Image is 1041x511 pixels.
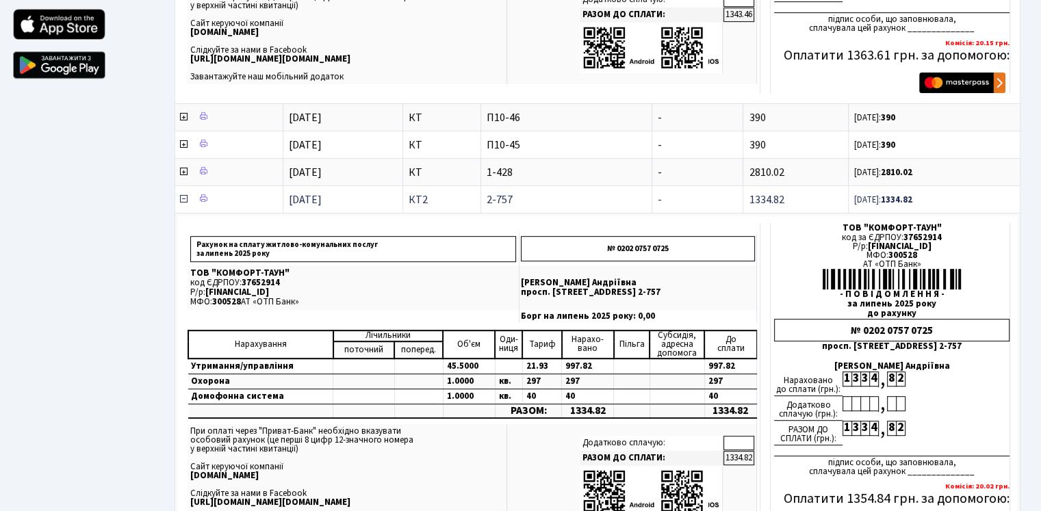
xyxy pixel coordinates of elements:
[888,249,917,261] span: 300528
[190,236,516,262] p: Рахунок на сплату житлово-комунальних послуг за липень 2025 року
[887,371,896,386] div: 8
[495,330,522,358] td: Оди- ниця
[190,298,516,306] p: МФО: АТ «ОТП Банк»
[774,300,1010,309] div: за липень 2025 року
[774,396,843,421] div: Додатково сплачую (грн.):
[945,481,1010,491] b: Комісія: 20.02 грн.
[854,139,895,151] small: [DATE]:
[869,421,878,436] div: 4
[658,165,662,180] span: -
[749,165,784,180] span: 2810.02
[774,233,1010,242] div: код за ЄДРПОУ:
[522,389,561,404] td: 40
[774,242,1010,251] div: Р/р:
[521,236,755,261] p: № 0202 0757 0725
[495,404,562,418] td: РАЗОМ:
[774,362,1010,371] div: [PERSON_NAME] Андріївна
[582,25,719,70] img: apps-qrcodes.png
[487,112,646,123] span: П10-46
[774,371,843,396] div: Нараховано до сплати (грн.):
[774,309,1010,318] div: до рахунку
[487,194,646,205] span: 2-757
[749,110,765,125] span: 390
[843,371,851,386] div: 1
[409,112,475,123] span: КТ
[333,341,395,358] td: поточний
[289,137,322,153] span: [DATE]
[443,374,495,389] td: 1.0000
[521,312,755,321] p: Борг на липень 2025 року: 0,00
[409,140,475,150] span: КТ
[562,358,614,374] td: 997.82
[658,110,662,125] span: -
[495,389,522,404] td: кв.
[562,404,614,418] td: 1334.82
[887,421,896,436] div: 8
[851,421,860,436] div: 3
[774,12,1010,33] div: підпис особи, що заповнювала, сплачувала цей рахунок ______________
[658,192,662,207] span: -
[878,421,887,436] div: ,
[878,371,887,387] div: ,
[333,330,443,341] td: Лічильники
[704,404,756,418] td: 1334.82
[190,278,516,287] p: код ЄДРПОУ:
[843,421,851,436] div: 1
[860,371,869,386] div: 3
[580,436,723,450] td: Додатково сплачую:
[495,374,522,389] td: кв.
[723,8,754,22] td: 1343.46
[190,269,516,278] p: ТОВ "КОМФОРТ-ТАУН"
[190,288,516,297] p: Р/р:
[896,371,905,386] div: 2
[945,38,1010,48] b: Комісія: 20.15 грн.
[188,330,333,358] td: Нарахування
[487,167,646,178] span: 1-428
[443,389,495,404] td: 1.0000
[860,421,869,436] div: 3
[212,296,241,308] span: 300528
[774,47,1010,64] h5: Оплатити 1363.61 грн. за допомогою:
[774,342,1010,351] div: просп. [STREET_ADDRESS] 2-757
[289,110,322,125] span: [DATE]
[562,389,614,404] td: 40
[522,358,561,374] td: 21.93
[190,496,350,508] b: [URL][DOMAIN_NAME][DOMAIN_NAME]
[487,140,646,150] span: П10-45
[774,490,1010,507] h5: Оплатити 1354.84 грн. за допомогою:
[774,224,1010,233] div: ТОВ "КОМФОРТ-ТАУН"
[521,278,755,287] p: [PERSON_NAME] Андріївна
[242,276,280,289] span: 37652914
[774,290,1010,299] div: - П О В І Д О М Л Е Н Н Я -
[774,319,1010,341] div: № 0202 0757 0725
[881,166,912,179] b: 2810.02
[881,194,912,206] b: 1334.82
[190,53,350,65] b: [URL][DOMAIN_NAME][DOMAIN_NAME]
[188,358,333,374] td: Утримання/управління
[896,421,905,436] div: 2
[869,371,878,386] div: 4
[522,330,561,358] td: Тариф
[188,374,333,389] td: Охорона
[394,341,443,358] td: поперед.
[190,469,259,482] b: [DOMAIN_NAME]
[878,396,887,412] div: ,
[443,330,495,358] td: Об'єм
[854,194,912,206] small: [DATE]:
[704,374,756,389] td: 297
[723,451,754,465] td: 1334.82
[580,8,723,22] td: РАЗОМ ДО СПЛАТИ:
[854,112,895,124] small: [DATE]:
[658,137,662,153] span: -
[562,374,614,389] td: 297
[881,139,895,151] b: 390
[650,330,704,358] td: Субсидія, адресна допомога
[749,137,765,153] span: 390
[580,451,723,465] td: РАЗОМ ДО СПЛАТИ:
[289,165,322,180] span: [DATE]
[522,374,561,389] td: 297
[190,26,259,38] b: [DOMAIN_NAME]
[704,358,756,374] td: 997.82
[774,251,1010,260] div: МФО:
[562,330,614,358] td: Нарахо- вано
